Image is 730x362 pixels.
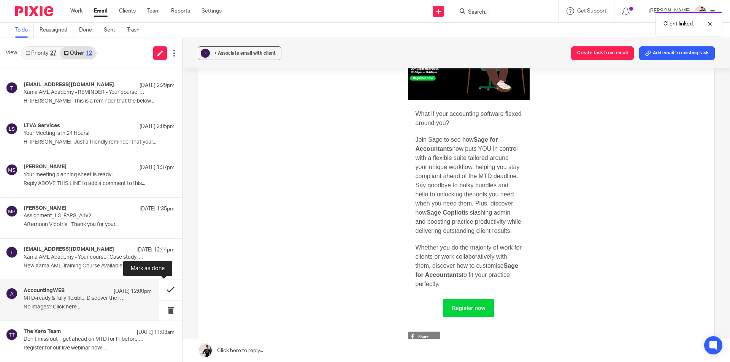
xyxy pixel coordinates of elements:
p: Your Meeting is in 24 Hours! [24,130,144,137]
img: Sage [174,41,221,68]
img: svg%3E [6,123,18,135]
p: No images? Click here ... [24,304,152,310]
strong: Sage for Accountants [181,183,264,199]
span: + Associate email with client [214,51,276,55]
a: Email [94,7,108,15]
p: Hi [PERSON_NAME], This is a reminder that the below... [24,98,175,104]
h4: LTVA Services [24,123,60,129]
img: svg%3E [6,288,18,300]
a: Team [147,7,160,15]
p: Afternoon Vicotria Thank you for your... [24,221,175,228]
strong: Sage for Accountants [181,309,284,325]
h4: AccountingWEB [24,288,65,294]
button: ? + Associate email with client [198,46,281,60]
h4: [PERSON_NAME] [24,164,67,170]
p: [DATE] 12:00pm [114,288,152,295]
a: Click here [268,5,287,10]
a: Settings [202,7,222,15]
img: svg%3E [6,246,18,258]
a: Reports [171,7,190,15]
strong: Sage Copilot [192,256,230,262]
a: To do [15,23,34,38]
a: Priority27 [22,47,60,59]
p: [DATE] 1:35pm [140,205,175,213]
img: Sage for Accountants webinar [174,78,295,147]
h4: [EMAIL_ADDRESS][DOMAIN_NAME] [24,82,114,88]
h4: The Xero Team [24,329,61,335]
button: Create task from email [571,46,634,60]
p: Join Sage to see how now puts YOU in control with a flexible suite tailored around your unique wo... [181,182,288,282]
img: AV307615.jpg [694,5,706,17]
p: [DATE] 2:05pm [140,123,175,130]
p: Assignment_L3_FAPS_A1v2 [24,213,144,219]
p: What if your accounting software flexed around you? [181,156,288,174]
button: Add email to existing task [639,46,715,60]
img: AccountingWEB [174,13,295,32]
div: 12 [86,51,92,56]
img: svg%3E [6,82,18,94]
img: svg%3E [6,329,18,341]
p: Reply ABOVE THIS LINE to add a comment to this... [24,180,175,187]
p: Hi [PERSON_NAME], Just a friendly reminder that your... [24,139,175,145]
p: Whether you do the majority of work for clients or work collaboratively with them, discover how t... [181,290,288,335]
p: [DATE] 12:44pm [136,246,175,254]
span: View [6,49,17,57]
img: svg%3E [6,164,18,176]
a: Reassigned [40,23,73,38]
a: Other12 [60,47,95,59]
a: Clients [119,7,136,15]
p: Xama AML Academy - Your course "Case study: Gift card fraud" is now available [24,254,144,261]
img: Pixie [15,6,53,16]
a: Sent [104,23,121,38]
p: Client linked. [663,20,694,28]
p: Xama AML Academy - REMINDER - Your course is now available [24,89,144,96]
p: MTD-ready & fully flexible: Discover the redesigned Sage for Accountants [24,295,126,302]
div: 27 [50,51,56,56]
div: ? [201,49,210,58]
img: svg%3E [6,205,18,217]
p: [DATE] 11:03am [137,329,175,336]
a: Work [70,7,83,15]
a: Done [79,23,98,38]
p: Register for our live webinar now! ... [24,345,175,351]
a: Trash [127,23,145,38]
p: No images? [235,4,287,11]
p: Don’t miss out – get ahead on MTD for IT before it’s too late [24,336,144,343]
p: New Xama AML Training Course Available Hi... [24,263,175,269]
p: [DATE] 1:37pm [140,164,175,171]
p: [DATE] 2:29pm [140,82,175,89]
p: Your meeting planning sheet is ready! [24,172,144,178]
h4: [EMAIL_ADDRESS][DOMAIN_NAME] [24,246,114,253]
h4: [PERSON_NAME] [24,205,67,212]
